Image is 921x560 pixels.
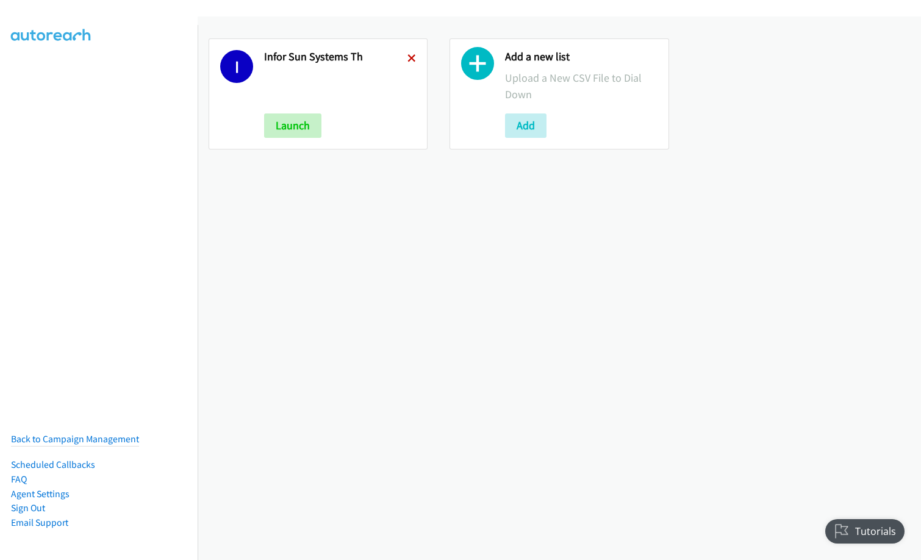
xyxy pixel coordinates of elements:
[505,50,657,64] h2: Add a new list
[505,70,657,102] p: Upload a New CSV File to Dial Down
[818,507,912,551] iframe: Checklist
[11,502,45,514] a: Sign Out
[11,459,95,470] a: Scheduled Callbacks
[264,50,407,64] h2: Infor Sun Systems Th
[11,433,139,445] a: Back to Campaign Management
[11,517,68,528] a: Email Support
[11,473,27,485] a: FAQ
[220,50,253,83] h1: I
[505,113,547,138] button: Add
[11,488,70,500] a: Agent Settings
[264,113,321,138] button: Launch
